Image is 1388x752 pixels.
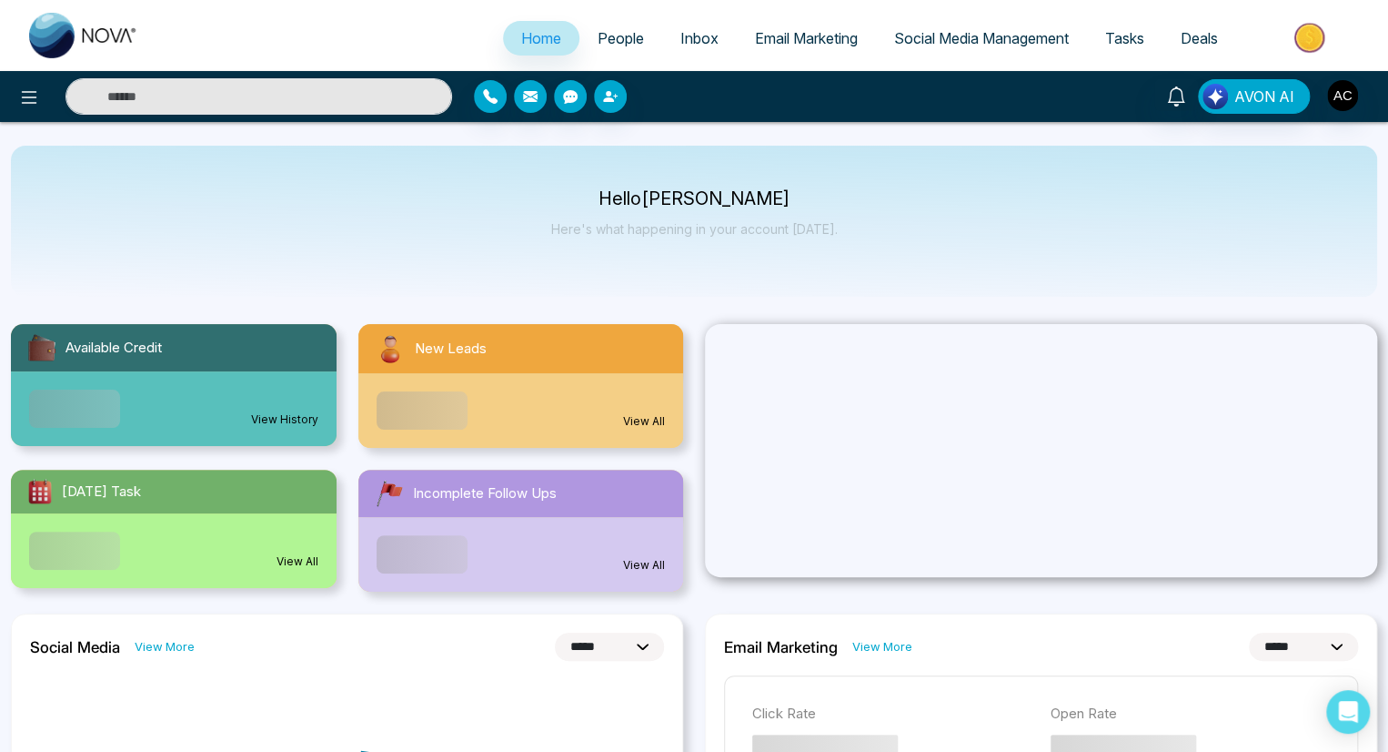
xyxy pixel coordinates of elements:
[894,29,1069,47] span: Social Media Management
[277,554,318,570] a: View All
[1051,704,1331,725] p: Open Rate
[373,477,406,510] img: followUps.svg
[662,21,737,56] a: Inbox
[1202,84,1228,109] img: Lead Flow
[579,21,662,56] a: People
[1326,690,1370,734] div: Open Intercom Messenger
[65,338,162,359] span: Available Credit
[25,331,58,364] img: availableCredit.svg
[551,191,838,207] p: Hello [PERSON_NAME]
[724,638,838,656] h2: Email Marketing
[1245,17,1377,58] img: Market-place.gif
[1198,79,1310,114] button: AVON AI
[347,470,695,592] a: Incomplete Follow UpsView All
[30,638,120,656] h2: Social Media
[413,483,557,504] span: Incomplete Follow Ups
[876,21,1087,56] a: Social Media Management
[1162,21,1236,56] a: Deals
[347,324,695,448] a: New LeadsView All
[503,21,579,56] a: Home
[680,29,719,47] span: Inbox
[29,13,138,58] img: Nova CRM Logo
[62,482,141,503] span: [DATE] Task
[755,29,858,47] span: Email Marketing
[1327,80,1358,111] img: User Avatar
[1105,29,1144,47] span: Tasks
[852,638,912,655] a: View More
[1181,29,1218,47] span: Deals
[1087,21,1162,56] a: Tasks
[251,412,318,428] a: View History
[25,477,55,506] img: todayTask.svg
[1234,86,1294,107] span: AVON AI
[737,21,876,56] a: Email Marketing
[135,638,195,655] a: View More
[521,29,561,47] span: Home
[373,331,407,366] img: newLeads.svg
[598,29,644,47] span: People
[551,221,838,237] p: Here's what happening in your account [DATE].
[623,557,665,574] a: View All
[623,413,665,430] a: View All
[752,704,1032,725] p: Click Rate
[415,339,487,360] span: New Leads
